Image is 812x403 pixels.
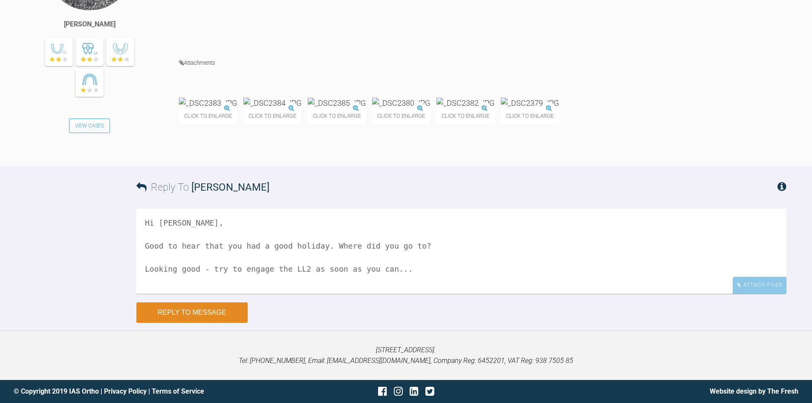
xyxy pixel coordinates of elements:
[69,119,110,133] a: View Cases
[372,108,430,123] span: Click to enlarge
[14,386,275,397] div: © Copyright 2019 IAS Ortho | |
[191,181,269,193] span: [PERSON_NAME]
[308,108,366,123] span: Click to enlarge
[179,58,786,68] h4: Attachments
[436,108,494,123] span: Click to enlarge
[501,98,559,108] img: _DSC2379.JPG
[64,19,116,30] div: [PERSON_NAME]
[372,98,430,108] img: _DSC2380.JPG
[104,387,147,395] a: Privacy Policy
[501,108,559,123] span: Click to enlarge
[179,98,237,108] img: _DSC2383.JPG
[243,108,301,123] span: Click to enlarge
[179,108,237,123] span: Click to enlarge
[14,345,798,366] p: [STREET_ADDRESS]. Tel: [PHONE_NUMBER], Email: [EMAIL_ADDRESS][DOMAIN_NAME], Company Reg: 6452201,...
[152,387,204,395] a: Terms of Service
[710,387,798,395] a: Website design by The Fresh
[436,98,494,108] img: _DSC2382.JPG
[733,277,786,293] div: Attach Files
[243,98,301,108] img: _DSC2384.JPG
[308,98,366,108] img: _DSC2385.JPG
[136,179,269,195] h3: Reply To
[136,209,786,294] textarea: Hi [PERSON_NAME], Good to hear that you had a good holiday. Where did you go to? Looking good - t...
[136,302,248,323] button: Reply to Message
